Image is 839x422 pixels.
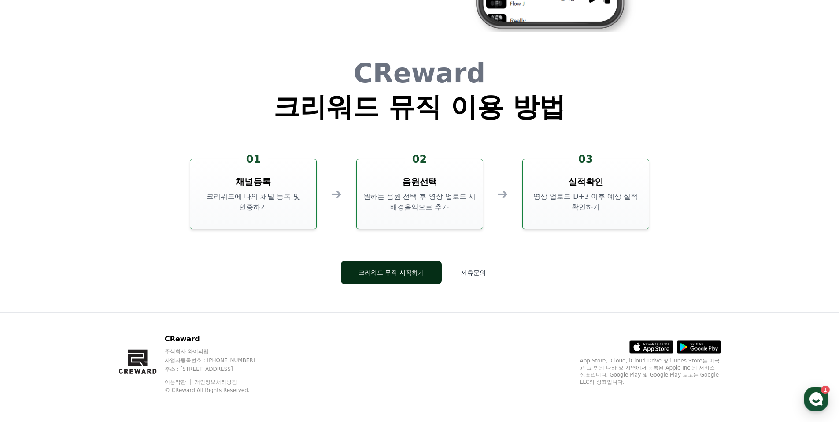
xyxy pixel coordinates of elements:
a: 홈 [3,280,58,302]
div: 03 [571,152,600,166]
div: ➔ [497,186,508,202]
p: App Store, iCloud, iCloud Drive 및 iTunes Store는 미국과 그 밖의 나라 및 지역에서 등록된 Apple Inc.의 서비스 상표입니다. Goo... [580,357,721,385]
div: ➔ [331,186,342,202]
p: 원하는 음원 선택 후 영상 업로드 시 배경음악으로 추가 [360,191,479,213]
span: 설정 [136,293,147,300]
a: 1대화 [58,280,114,302]
h3: 실적확인 [568,176,603,188]
span: 대화 [81,293,91,300]
p: CReward [165,334,272,344]
div: 01 [239,152,268,166]
button: 제휴문의 [449,261,498,284]
a: 설정 [114,280,169,302]
p: 주소 : [STREET_ADDRESS] [165,366,272,373]
h1: 크리워드 뮤직 이용 방법 [274,93,565,120]
p: © CReward All Rights Reserved. [165,387,272,394]
span: 홈 [28,293,33,300]
p: 사업자등록번호 : [PHONE_NUMBER] [165,357,272,364]
span: 1 [89,279,92,286]
h3: 음원선택 [402,176,437,188]
div: 02 [405,152,434,166]
h1: CReward [274,60,565,86]
h3: 채널등록 [236,176,271,188]
p: 크리워드에 나의 채널 등록 및 인증하기 [194,191,313,213]
a: 개인정보처리방침 [195,379,237,385]
a: 이용약관 [165,379,192,385]
button: 크리워드 뮤직 시작하기 [341,261,442,284]
p: 영상 업로드 D+3 이후 예상 실적 확인하기 [526,191,645,213]
p: 주식회사 와이피랩 [165,348,272,355]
